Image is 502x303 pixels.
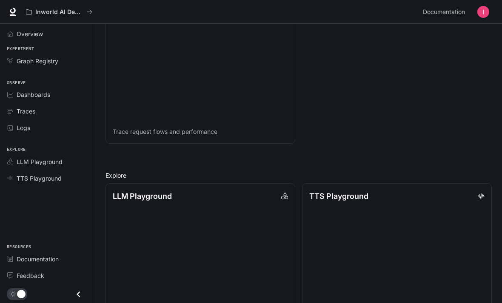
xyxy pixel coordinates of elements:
[69,286,88,303] button: Close drawer
[423,7,465,17] span: Documentation
[477,6,489,18] img: User avatar
[3,171,91,186] a: TTS Playground
[3,154,91,169] a: LLM Playground
[309,190,368,202] p: TTS Playground
[17,57,58,65] span: Graph Registry
[475,3,492,20] button: User avatar
[3,104,91,119] a: Traces
[17,174,62,183] span: TTS Playground
[22,3,96,20] button: All workspaces
[3,252,91,266] a: Documentation
[17,90,50,99] span: Dashboards
[17,107,35,116] span: Traces
[17,255,59,263] span: Documentation
[3,54,91,68] a: Graph Registry
[3,26,91,41] a: Overview
[17,123,30,132] span: Logs
[3,268,91,283] a: Feedback
[106,171,492,180] h2: Explore
[17,289,26,298] span: Dark mode toggle
[3,120,91,135] a: Logs
[419,3,471,20] a: Documentation
[3,87,91,102] a: Dashboards
[113,190,172,202] p: LLM Playground
[35,8,83,16] p: Inworld AI Demos
[106,1,295,144] a: TracesTrace request flows and performance
[17,271,44,280] span: Feedback
[17,29,43,38] span: Overview
[17,157,63,166] span: LLM Playground
[113,127,288,136] p: Trace request flows and performance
